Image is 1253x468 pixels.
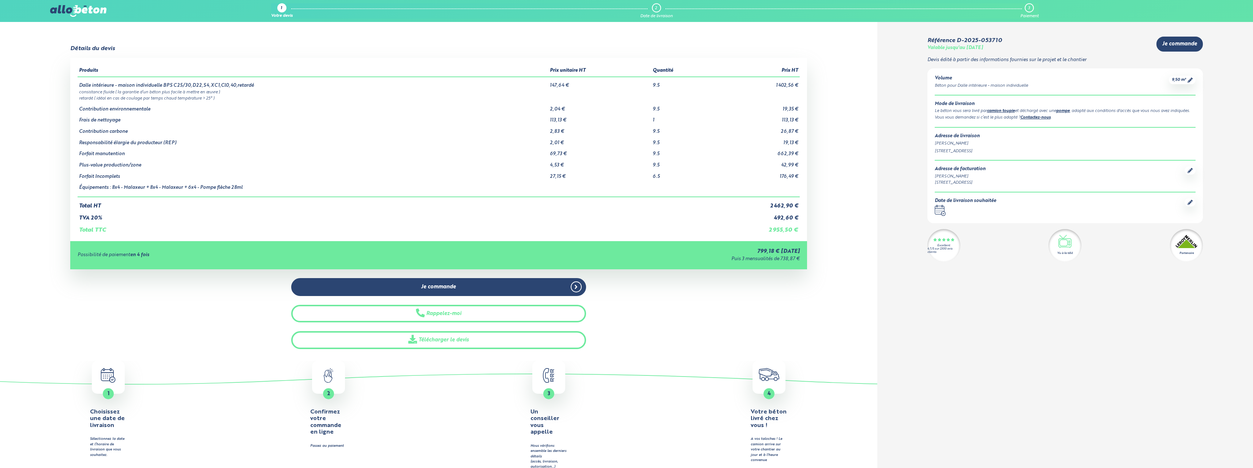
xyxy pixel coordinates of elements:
div: Mode de livraison [935,101,1196,107]
span: 4 [768,391,771,396]
h4: Un conseiller vous appelle [530,409,567,436]
div: Vous vous demandez si c’est le plus adapté ? . [935,115,1196,121]
td: 9.5 [651,157,713,168]
h4: Confirmez votre commande en ligne [310,409,347,436]
div: Date de livraison souhaitée [935,198,996,204]
h4: Votre béton livré chez vous ! [751,409,787,429]
td: 19,35 € [713,101,800,112]
a: Contactez-nous [1020,116,1051,120]
td: 662,39 € [713,146,800,157]
span: 3 [548,391,550,396]
div: Puis 3 mensualités de 738,87 € [447,257,800,262]
td: 6.5 [651,168,713,180]
a: 2 Date de livraison [640,3,673,19]
td: 42,99 € [713,157,800,168]
strong: en 4 fois [130,252,149,257]
td: 9.5 [651,146,713,157]
td: 113,13 € [548,112,651,123]
td: 147,64 € [548,77,651,89]
div: Partenaire [1179,251,1194,255]
div: Sélectionnez la date et l’horaire de livraison que vous souhaitez. [90,437,127,458]
div: Adresse de facturation [935,166,986,172]
th: Prix unitaire HT [548,65,651,77]
span: Je commande [421,284,456,290]
td: Dalle intérieure - maison individuelle BPS C25/30,D22,S4,XC1,Cl0,40,retardé [78,77,549,89]
div: Le béton vous sera livré par et déchargé avec une , adapté aux conditions d'accès que vous nous a... [935,108,1196,115]
div: Béton pour Dalle intérieure - maison individuelle [935,83,1028,89]
td: consistance fluide ( la garantie d’un béton plus facile à mettre en œuvre ) [78,89,800,95]
td: 27,15 € [548,168,651,180]
div: Référence D-2025-053710 [927,37,1002,44]
a: 2 Confirmez votre commande en ligne Passez au paiement [220,361,437,449]
div: Détails du devis [70,45,115,52]
a: camion toupie [987,109,1015,113]
td: 9.5 [651,123,713,135]
span: 1 [108,391,109,396]
th: Produits [78,65,549,77]
td: 9.5 [651,77,713,89]
td: 2 955,50 € [713,221,800,233]
td: 26,87 € [713,123,800,135]
td: 9.5 [651,101,713,112]
td: 2,01 € [548,135,651,146]
div: Vu à la télé [1057,251,1073,255]
td: 9.5 [651,135,713,146]
div: 1 [281,6,282,11]
a: 1 Votre devis [271,3,293,19]
button: Rappelez-moi [291,305,586,323]
div: Volume [935,76,1028,81]
div: [PERSON_NAME] [935,141,1196,147]
td: 2,83 € [548,123,651,135]
td: 19,13 € [713,135,800,146]
td: TVA 20% [78,209,713,221]
div: [PERSON_NAME] [935,173,986,180]
div: 3 [1028,6,1030,11]
td: Frais de nettoyage [78,112,549,123]
div: 4.7/5 sur 2300 avis clients [927,247,960,254]
td: 1 402,56 € [713,77,800,89]
h4: Choisissez une date de livraison [90,409,127,429]
td: Forfait Incomplets [78,168,549,180]
div: 2 [655,6,657,11]
div: Excellent [937,244,950,247]
th: Quantité [651,65,713,77]
div: Possibilité de paiement [78,252,447,258]
td: 1 [651,112,713,123]
div: A vos taloches ! Le camion arrive sur votre chantier au jour et à l'heure convenue [751,437,787,463]
a: Je commande [291,278,586,296]
iframe: Help widget launcher [1188,439,1245,460]
a: 3 Paiement [1020,3,1039,19]
div: 799,18 € [DATE] [447,248,800,255]
div: Passez au paiement [310,443,347,449]
div: [STREET_ADDRESS] [935,148,1196,154]
p: Devis édité à partir des informations fournies sur le projet et le chantier [927,57,1203,63]
a: Je commande [1156,37,1203,52]
td: Responsabilité élargie du producteur (REP) [78,135,549,146]
div: Votre devis [271,14,293,19]
td: 113,13 € [713,112,800,123]
div: [STREET_ADDRESS] [935,180,986,186]
td: 176,49 € [713,168,800,180]
td: Forfait manutention [78,146,549,157]
td: 69,73 € [548,146,651,157]
td: Total HT [78,197,713,209]
div: Date de livraison [640,14,673,19]
td: 4,53 € [548,157,651,168]
div: Adresse de livraison [935,134,1196,139]
th: Prix HT [713,65,800,77]
td: Contribution carbone [78,123,549,135]
td: Total TTC [78,221,713,233]
span: 2 [327,391,330,396]
td: Plus-value production/zone [78,157,549,168]
a: Télécharger le devis [291,331,586,349]
div: Paiement [1020,14,1039,19]
td: 2 462,90 € [713,197,800,209]
td: retardé ( idéal en cas de coulage par temps chaud température > 25° ) [78,95,800,101]
td: Équipements : 8x4 - Malaxeur + 8x4 - Malaxeur + 6x4 - Pompe flèche 28ml [78,179,549,197]
td: Contribution environnementale [78,101,549,112]
td: 492,60 € [713,209,800,221]
div: Valable jusqu'au [DATE] [927,45,983,51]
td: 2,04 € [548,101,651,112]
a: pompe [1056,109,1070,113]
img: allobéton [50,5,106,17]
